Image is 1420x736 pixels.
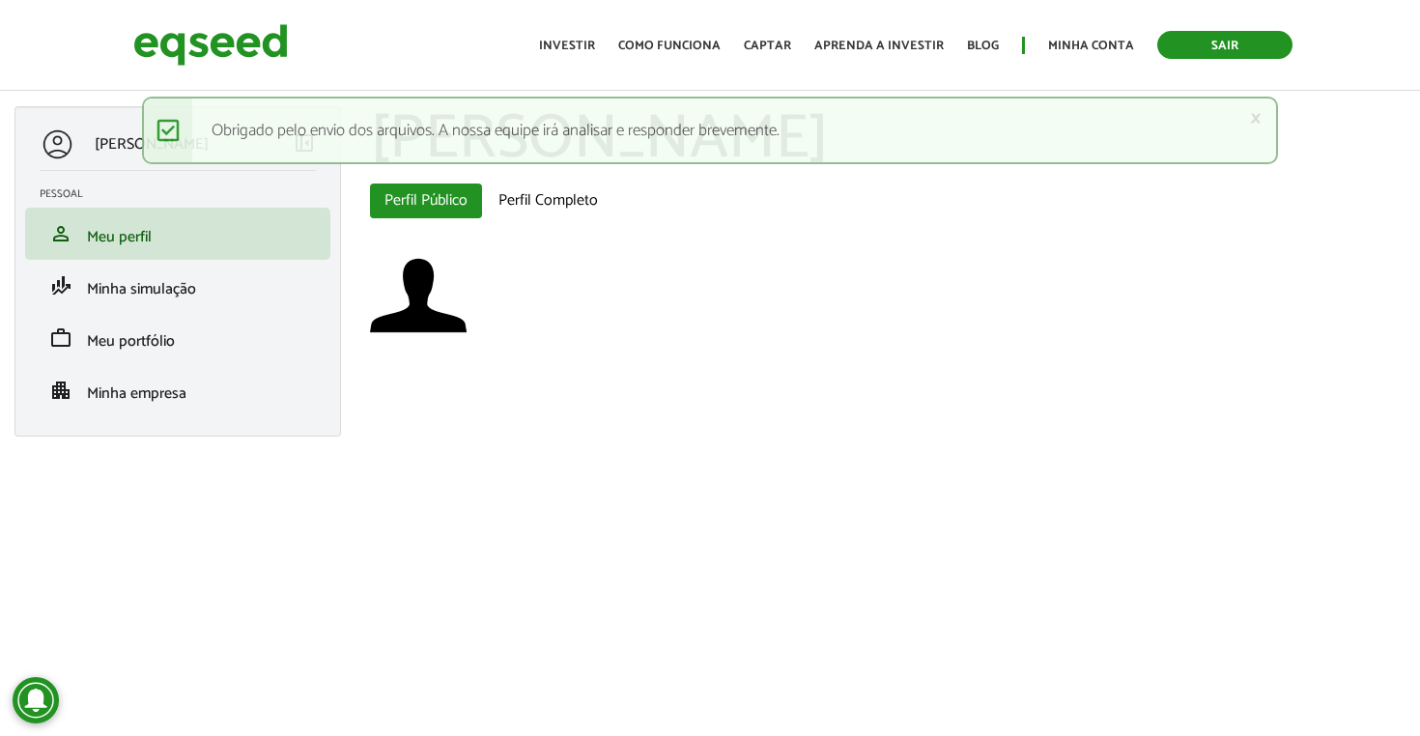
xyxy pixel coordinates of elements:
a: × [1250,108,1262,128]
span: person [49,222,72,245]
a: Como funciona [618,40,721,52]
li: Meu portfólio [25,312,330,364]
span: apartment [49,379,72,402]
span: Meu portfólio [87,328,175,354]
span: Minha simulação [87,276,196,302]
li: Minha simulação [25,260,330,312]
a: personMeu perfil [40,222,316,245]
li: Minha empresa [25,364,330,416]
img: EqSeed [133,19,288,71]
a: finance_modeMinha simulação [40,274,316,297]
span: work [49,326,72,350]
span: Minha empresa [87,381,186,407]
a: apartmentMinha empresa [40,379,316,402]
p: [PERSON_NAME] [95,135,209,154]
img: Foto de Tiago Brasil Rocha [370,247,467,344]
span: finance_mode [49,274,72,297]
a: workMeu portfólio [40,326,316,350]
a: Blog [967,40,999,52]
a: Ver perfil do usuário. [370,247,467,344]
li: Meu perfil [25,208,330,260]
span: Meu perfil [87,224,152,250]
a: Perfil Completo [484,184,612,218]
a: Aprenda a investir [814,40,944,52]
a: Minha conta [1048,40,1134,52]
a: Sair [1157,31,1292,59]
a: Perfil Público [370,184,482,218]
div: Obrigado pelo envio dos arquivos. A nossa equipe irá analisar e responder brevemente. [142,97,1278,164]
h2: Pessoal [40,188,330,200]
a: Investir [539,40,595,52]
a: Captar [744,40,791,52]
